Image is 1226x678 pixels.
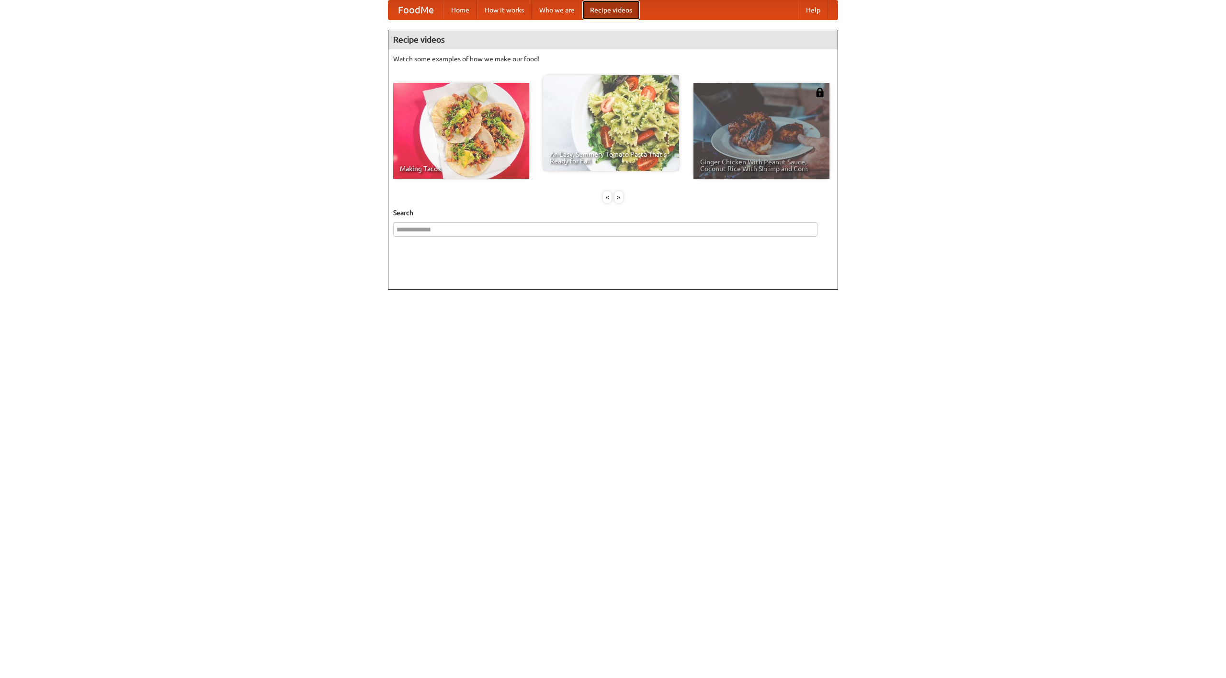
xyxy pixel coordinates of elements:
h5: Search [393,208,833,218]
a: Making Tacos [393,83,529,179]
a: Home [443,0,477,20]
img: 483408.png [815,88,825,97]
a: An Easy, Summery Tomato Pasta That's Ready for Fall [543,75,679,171]
span: Making Tacos [400,165,522,172]
div: « [603,191,612,203]
a: Recipe videos [582,0,640,20]
span: An Easy, Summery Tomato Pasta That's Ready for Fall [550,151,672,164]
a: Who we are [532,0,582,20]
p: Watch some examples of how we make our food! [393,54,833,64]
a: How it works [477,0,532,20]
a: FoodMe [388,0,443,20]
h4: Recipe videos [388,30,838,49]
div: » [614,191,623,203]
a: Help [798,0,828,20]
